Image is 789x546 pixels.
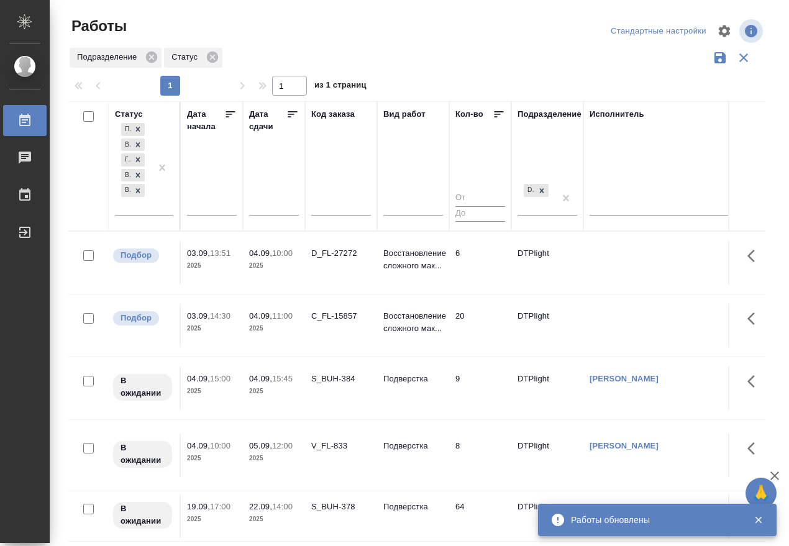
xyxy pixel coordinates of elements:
a: [PERSON_NAME] [590,502,659,511]
button: Здесь прячутся важные кнопки [740,304,770,334]
p: Восстановление сложного мак... [383,310,443,335]
td: DTPlight [511,304,583,347]
p: Подразделение [77,51,141,63]
p: 11:00 [272,311,293,321]
div: Подбор, В ожидании, Готов к работе, В работе, Выполнен [120,137,146,153]
p: 13:51 [210,248,230,258]
div: Код заказа [311,108,355,121]
p: 2025 [187,513,237,526]
div: Подбор, В ожидании, Готов к работе, В работе, Выполнен [120,152,146,168]
p: 17:00 [210,502,230,511]
div: Исполнитель назначен, приступать к работе пока рано [112,373,173,402]
p: 2025 [249,452,299,465]
div: S_BUH-384 [311,373,371,385]
input: От [455,191,505,206]
td: 64 [449,494,511,538]
p: Подверстка [383,440,443,452]
div: DTPlight [524,184,535,197]
div: Готов к работе [121,153,131,166]
p: 05.09, [249,441,272,450]
p: 04.09, [249,374,272,383]
p: 04.09, [249,311,272,321]
button: Закрыть [746,514,771,526]
div: Подбор, В ожидании, Готов к работе, В работе, Выполнен [120,183,146,198]
button: Сохранить фильтры [708,46,732,70]
button: Сбросить фильтры [732,46,755,70]
p: 04.09, [187,374,210,383]
a: [PERSON_NAME] [590,374,659,383]
p: Подбор [121,249,152,262]
button: Здесь прячутся важные кнопки [740,434,770,463]
td: DTPlight [511,494,583,538]
div: Подразделение [70,48,162,68]
button: Здесь прячутся важные кнопки [740,366,770,396]
div: В работе [121,169,131,182]
span: из 1 страниц [314,78,367,96]
div: Выполнен [121,184,131,197]
p: 2025 [187,322,237,335]
a: [PERSON_NAME] [590,441,659,450]
td: DTPlight [511,434,583,477]
p: 2025 [187,260,237,272]
div: Исполнитель [590,108,644,121]
p: 19.09, [187,502,210,511]
button: Здесь прячутся важные кнопки [740,241,770,271]
div: V_FL-833 [311,440,371,452]
div: Можно подбирать исполнителей [112,310,173,327]
div: C_FL-15857 [311,310,371,322]
td: 6 [449,241,511,284]
p: 2025 [187,385,237,398]
td: DTPlight [511,241,583,284]
p: 2025 [249,513,299,526]
p: 2025 [187,452,237,465]
div: Статус [164,48,222,68]
p: 04.09, [249,248,272,258]
p: 04.09, [187,441,210,450]
div: Исполнитель назначен, приступать к работе пока рано [112,501,173,530]
p: Подверстка [383,501,443,513]
td: 8 [449,434,511,477]
p: Статус [171,51,202,63]
button: 🙏 [746,478,777,509]
p: В ожидании [121,442,165,466]
div: Подбор, В ожидании, Готов к работе, В работе, Выполнен [120,168,146,183]
div: DTPlight [522,183,550,198]
div: В ожидании [121,139,131,152]
p: 10:00 [272,248,293,258]
div: Дата начала [187,108,224,133]
td: DTPlight [511,366,583,410]
span: 🙏 [750,480,772,506]
p: 14:30 [210,311,230,321]
div: Подбор, В ожидании, Готов к работе, В работе, Выполнен [120,122,146,137]
p: 12:00 [272,441,293,450]
p: 03.09, [187,311,210,321]
div: Подразделение [518,108,581,121]
p: В ожидании [121,503,165,527]
p: 03.09, [187,248,210,258]
div: Кол-во [455,108,483,121]
p: Подбор [121,312,152,324]
td: 9 [449,366,511,410]
div: D_FL-27272 [311,247,371,260]
span: Работы [68,16,127,36]
p: 2025 [249,385,299,398]
div: Вид работ [383,108,426,121]
p: 2025 [249,322,299,335]
div: Работы обновлены [571,514,735,526]
div: Дата сдачи [249,108,286,133]
p: Восстановление сложного мак... [383,247,443,272]
p: В ожидании [121,375,165,399]
p: 15:00 [210,374,230,383]
span: Настроить таблицу [709,16,739,46]
p: 22.09, [249,502,272,511]
p: 2025 [249,260,299,272]
input: До [455,206,505,222]
div: Можно подбирать исполнителей [112,247,173,264]
p: 10:00 [210,441,230,450]
div: Подбор [121,123,131,136]
div: S_BUH-378 [311,501,371,513]
span: Посмотреть информацию [739,19,765,43]
div: split button [608,22,709,41]
p: 15:45 [272,374,293,383]
div: Статус [115,108,143,121]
